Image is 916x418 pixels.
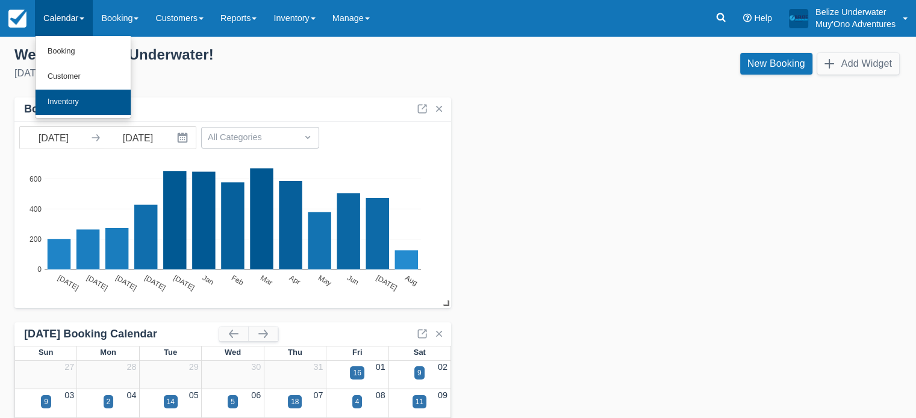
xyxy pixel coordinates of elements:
a: 08 [376,390,385,400]
div: 9 [417,367,422,378]
span: Help [754,13,772,23]
span: Dropdown icon [302,131,314,143]
div: 5 [231,396,235,407]
a: 01 [376,362,385,372]
a: 02 [438,362,447,372]
a: 04 [127,390,137,400]
a: 03 [64,390,74,400]
span: Thu [288,348,302,357]
div: 2 [107,396,111,407]
span: Tue [164,348,177,357]
span: Sun [39,348,53,357]
div: 9 [44,396,48,407]
i: Help [743,14,752,22]
a: Booking [36,39,131,64]
span: Mon [100,348,116,357]
span: Wed [225,348,241,357]
a: 29 [189,362,199,372]
span: Fri [352,348,363,357]
img: checkfront-main-nav-mini-logo.png [8,10,26,28]
span: Sat [414,348,426,357]
div: Welcome , Belize Underwater ! [14,46,449,64]
a: 05 [189,390,199,400]
a: 31 [313,362,323,372]
a: Customer [36,64,131,90]
input: Start Date [20,127,87,149]
div: 14 [167,396,175,407]
button: Interact with the calendar and add the check-in date for your trip. [172,127,196,149]
a: 27 [64,362,74,372]
div: [DATE] [14,66,449,81]
a: Inventory [36,90,131,115]
a: 07 [313,390,323,400]
div: Bookings by Month [24,102,126,116]
a: New Booking [740,53,812,75]
input: End Date [104,127,172,149]
div: 16 [353,367,361,378]
img: A19 [789,8,808,28]
div: 18 [291,396,299,407]
ul: Calendar [35,36,131,118]
p: Muy'Ono Adventures [815,18,896,30]
a: 06 [251,390,261,400]
a: 28 [127,362,137,372]
button: Add Widget [817,53,899,75]
div: 4 [355,396,360,407]
div: 11 [416,396,423,407]
div: [DATE] Booking Calendar [24,327,219,341]
p: Belize Underwater [815,6,896,18]
a: 09 [438,390,447,400]
a: 30 [251,362,261,372]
